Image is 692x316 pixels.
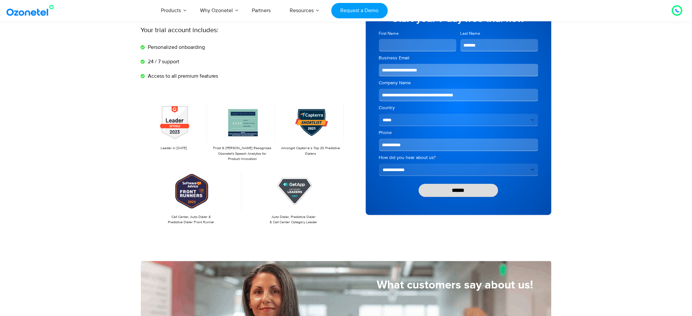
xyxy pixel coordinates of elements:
label: First Name [379,30,457,37]
label: Country [379,105,538,111]
p: Frost & [PERSON_NAME] Recognizes Ozonetel's Speech Analytics for Product Innovation [212,146,272,162]
span: 24 / 7 support [146,58,179,66]
label: Business Email [379,55,538,61]
p: Amongst Capterra’s Top 20 Predictive Dialers [281,146,341,156]
label: Company Name [379,80,538,86]
p: Call Center, Auto Dialer & Predictive Dialer Front Runner [144,214,238,225]
p: Your trial account includes: [141,25,297,35]
label: Last Name [460,30,538,37]
span: Access to all premium features [146,72,218,80]
p: Leader in [DATE] [144,146,204,151]
h5: What customers say about us! [141,279,533,291]
span: Personalized onboarding [146,43,205,51]
label: Phone [379,129,538,136]
p: Auto Dialer, Predictive Dialer & Call Center Category Leader [247,214,341,225]
label: How did you hear about us? [379,154,538,161]
a: Request a Demo [331,3,388,18]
